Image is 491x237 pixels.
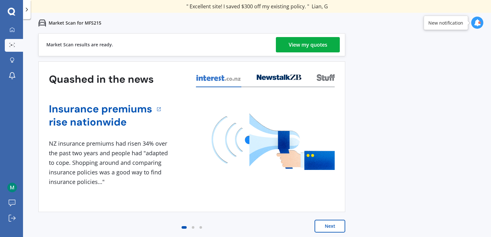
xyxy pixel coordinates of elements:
div: New notification [428,19,463,26]
a: View my quotes [276,37,340,52]
img: ACg8ocL_ILBKxYytfOsSdX51SSh8tDyWpPd8nGcgiMf3va_65RmF3g=s96-c [7,183,17,192]
a: Insurance premiums [49,103,152,116]
a: rise nationwide [49,116,152,129]
p: Market Scan for MFS215 [49,20,101,26]
div: Market Scan results are ready. [46,34,113,56]
img: car.f15378c7a67c060ca3f3.svg [38,19,46,27]
h3: Quashed in the news [49,73,154,86]
button: Next [315,220,345,233]
div: NZ insurance premiums had risen 34% over the past two years and people had "adapted to cope. Shop... [49,139,170,187]
img: media image [212,113,335,170]
div: View my quotes [289,37,327,52]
